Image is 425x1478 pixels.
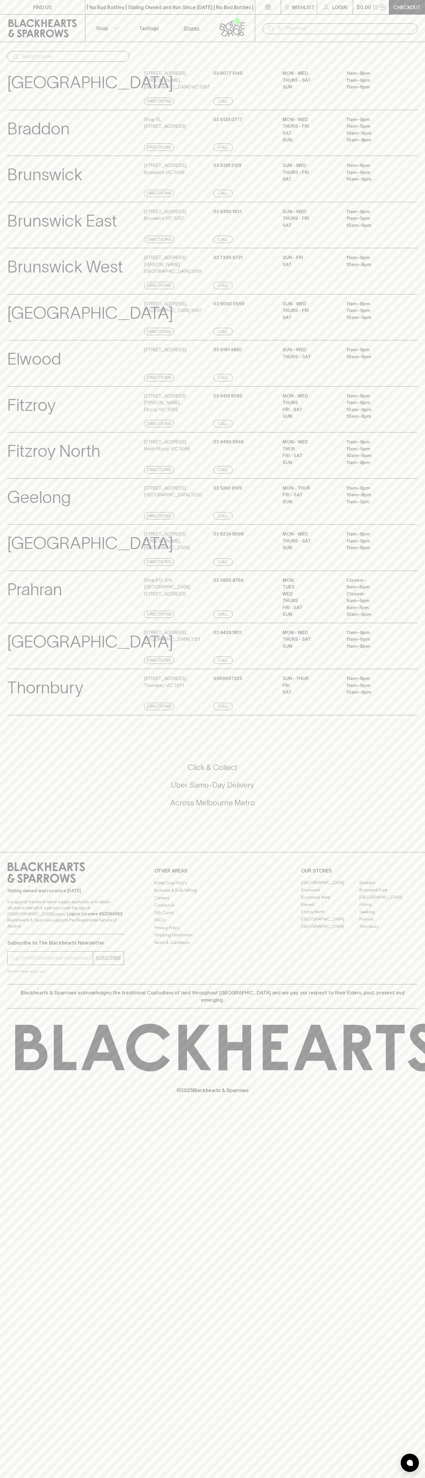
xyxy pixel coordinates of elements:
[359,916,418,923] a: Prahran
[213,254,243,261] p: 03 7300 6721
[283,116,337,123] p: MON - WED
[144,703,174,710] a: Directions
[213,611,233,618] a: Call
[144,466,174,474] a: Directions
[213,512,233,519] a: Call
[7,254,123,279] p: Brunswick West
[144,675,187,689] p: [STREET_ADDRESS] , Thornbury VIC 3071
[283,353,337,360] p: THURS - SAT
[213,531,244,538] p: 03 6234 8696
[283,70,337,77] p: MON - WED
[144,439,190,452] p: [STREET_ADDRESS] , North Fitzroy VIC 3068
[144,254,212,275] p: [STREET_ADDRESS][PERSON_NAME] , [GEOGRAPHIC_DATA] 3055
[381,5,384,9] p: 0
[346,636,401,643] p: 11am – 9pm
[7,393,56,418] p: Fitzroy
[283,538,337,545] p: THURS - SAT
[346,176,401,183] p: 10am – 9pm
[283,446,337,453] p: THUR
[213,485,242,492] p: 03 5242 8109
[283,611,337,618] p: SUN
[283,643,337,650] p: SUN
[283,84,337,91] p: SUN
[7,675,83,700] p: Thornbury
[7,762,418,772] h5: Click & Collect
[283,208,337,215] p: SUN - WED
[7,162,82,187] p: Brunswick
[346,491,401,498] p: 10am – 8pm
[346,459,401,466] p: 11am – 8pm
[301,879,359,886] a: [GEOGRAPHIC_DATA]
[213,675,242,682] p: 0399697225
[346,84,401,91] p: 11am – 8pm
[213,657,233,664] a: Call
[144,374,174,381] a: Directions
[7,738,418,840] div: Call to action block
[283,491,337,498] p: FRI - SAT
[144,558,174,566] a: Directions
[7,939,124,946] p: Subscribe to The Blackhearts Newsletter
[144,236,174,243] a: Directions
[292,4,315,11] p: Wishlist
[346,116,401,123] p: 11am – 8pm
[301,923,359,930] a: [GEOGRAPHIC_DATA]
[346,604,401,611] p: 9am – 7pm
[213,162,242,169] p: 03 9381 2129
[346,208,401,215] p: 11am – 8pm
[346,346,401,353] p: 11am – 8pm
[332,4,347,11] p: Login
[144,420,174,427] a: Directions
[346,406,401,413] p: 10am – 9pm
[346,498,401,505] p: 11am – 7pm
[139,25,159,32] p: Tastings
[283,459,337,466] p: SUN
[346,215,401,222] p: 11am – 9pm
[346,413,401,420] p: 10am – 8pm
[144,328,174,335] a: Directions
[283,169,337,176] p: THURS - FRI
[346,77,401,84] p: 11am – 9pm
[283,300,337,307] p: SUN - WED
[144,512,174,519] a: Directions
[346,261,401,268] p: 10am – 8pm
[144,485,202,498] p: [STREET_ADDRESS] , [GEOGRAPHIC_DATA] 3220
[346,399,401,406] p: 11am – 9pm
[346,584,401,591] p: 9am – 6pm
[213,144,233,151] a: Call
[154,902,271,909] a: Contact Us
[346,254,401,261] p: 11am – 8pm
[213,439,244,446] p: 03 9489 5945
[283,346,337,353] p: SUN - WED
[283,130,337,137] p: SAT
[213,420,233,427] a: Call
[283,636,337,643] p: THURS - SAT
[154,917,271,924] a: FAQ's
[346,531,401,538] p: 11am – 8pm
[301,901,359,908] a: Elwood
[213,98,233,105] a: Call
[213,346,242,353] p: 03 9191 4850
[213,629,242,636] p: 03 9428 1801
[7,116,70,141] p: Braddon
[213,328,233,335] a: Call
[346,123,401,130] p: 11am – 9pm
[7,346,61,372] p: Elwood
[213,374,233,381] a: Call
[346,682,401,689] p: 11am – 9pm
[154,894,271,901] a: Careers
[154,887,271,894] a: Business & Bulk Gifting
[346,629,401,636] p: 11am – 8pm
[33,4,52,11] p: FIND US
[96,954,121,962] p: SUBSCRIBE
[7,300,173,326] p: [GEOGRAPHIC_DATA]
[283,222,337,229] p: SAT
[283,137,337,144] p: SUN
[144,577,212,598] p: Shop 813-814 [GEOGRAPHIC_DATA] , [STREET_ADDRESS]
[144,116,186,130] p: Shop 15 , [STREET_ADDRESS]
[7,70,173,95] p: [GEOGRAPHIC_DATA]
[144,629,200,643] p: [STREET_ADDRESS] , [GEOGRAPHIC_DATA] 3121
[346,439,401,446] p: 11am – 8pm
[301,886,359,894] a: Brunswick
[357,4,371,11] p: $0.00
[283,604,337,611] p: FRI - SAT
